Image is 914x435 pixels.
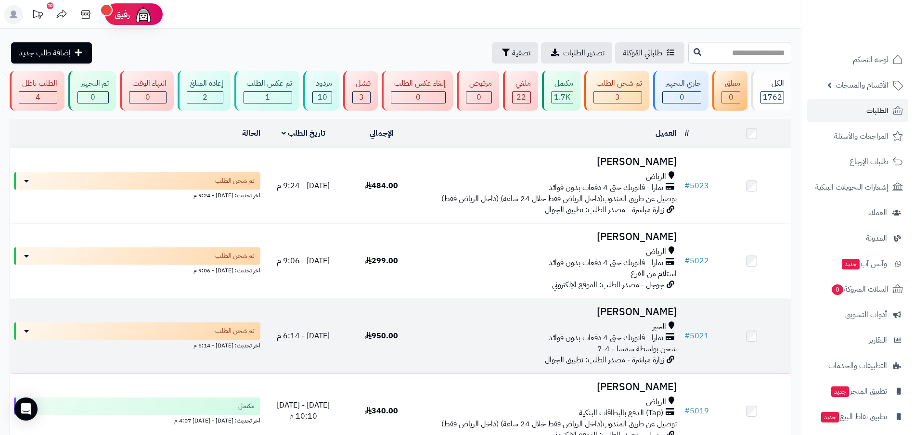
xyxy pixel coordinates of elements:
span: جديد [821,412,839,422]
span: [DATE] - 9:06 م [277,255,330,267]
div: مردود [312,78,332,89]
a: مردود 10 [301,71,341,111]
div: جاري التجهيز [662,78,701,89]
div: 0 [391,92,445,103]
a: #5019 [684,405,709,417]
span: [DATE] - [DATE] 10:10 م [277,399,330,422]
div: 0 [466,92,491,103]
div: فشل [352,78,371,89]
a: وآتس آبجديد [807,252,908,275]
div: تم عكس الطلب [244,78,293,89]
a: العملاء [807,201,908,224]
h3: [PERSON_NAME] [425,307,677,318]
a: #5023 [684,180,709,192]
span: 484.00 [365,180,398,192]
a: تم التجهيز 0 [66,71,118,111]
div: ملغي [512,78,531,89]
span: تمارا - فاتورتك حتى 4 دفعات بدون فوائد [549,333,663,344]
div: 3 [594,92,642,103]
span: الرياض [646,171,666,182]
a: #5021 [684,330,709,342]
h3: [PERSON_NAME] [425,231,677,243]
a: مكتمل 1.7K [540,71,582,111]
a: العميل [656,128,677,139]
span: # [684,405,690,417]
span: شحن بواسطة سمسا - 4-7 [597,343,677,355]
div: إعادة المبلغ [187,78,223,89]
a: إعادة المبلغ 2 [176,71,232,111]
div: اخر تحديث: [DATE] - 9:24 م [14,190,260,200]
span: طلبات الإرجاع [850,155,888,168]
div: 22 [513,92,530,103]
div: معلق [721,78,740,89]
a: معلق 0 [710,71,749,111]
a: الإجمالي [370,128,394,139]
div: 3 [353,92,370,103]
h3: [PERSON_NAME] [425,382,677,393]
a: ملغي 22 [501,71,540,111]
img: logo-2.png [849,27,905,47]
span: # [684,255,690,267]
div: 0 [722,92,740,103]
span: (Tap) الدفع بالبطاقات البنكية [579,408,663,419]
span: 340.00 [365,405,398,417]
span: الخبر [653,321,666,333]
span: 0 [145,91,150,103]
a: تطبيق نقاط البيعجديد [807,405,908,428]
a: الطلبات [807,99,908,122]
a: مرفوض 0 [455,71,501,111]
div: الطلب باطل [19,78,57,89]
span: إضافة طلب جديد [19,47,71,59]
a: المراجعات والأسئلة [807,125,908,148]
span: 2 [203,91,207,103]
span: العملاء [868,206,887,219]
div: 0 [663,92,701,103]
span: استلام من الفرع [631,268,677,280]
span: تصدير الطلبات [563,47,605,59]
a: تم شحن الطلب 3 [582,71,652,111]
div: مرفوض [466,78,492,89]
span: تطبيق المتجر [830,384,887,398]
div: إلغاء عكس الطلب [391,78,446,89]
span: 4 [36,91,40,103]
a: انتهاء الوقت 0 [118,71,176,111]
a: طلبات الإرجاع [807,150,908,173]
div: تم التجهيز [77,78,109,89]
span: 0 [729,91,734,103]
span: تمارا - فاتورتك حتى 4 دفعات بدون فوائد [549,257,663,269]
a: أدوات التسويق [807,303,908,326]
div: انتهاء الوقت [129,78,167,89]
span: تصفية [512,47,530,59]
span: 950.00 [365,330,398,342]
div: 2 [187,92,223,103]
span: 1.7K [554,91,570,103]
a: # [684,128,689,139]
a: تطبيق المتجرجديد [807,380,908,403]
div: 10 [313,92,332,103]
a: إلغاء عكس الطلب 0 [380,71,455,111]
span: التقارير [869,333,887,347]
span: الأقسام والمنتجات [836,78,888,92]
span: 3 [615,91,620,103]
span: 0 [90,91,95,103]
a: التقارير [807,329,908,352]
span: جديد [831,386,849,397]
span: لوحة التحكم [853,53,888,66]
button: تصفية [492,42,538,64]
span: زيارة مباشرة - مصدر الطلب: تطبيق الجوال [545,204,664,216]
span: 299.00 [365,255,398,267]
span: 1 [265,91,270,103]
h3: [PERSON_NAME] [425,156,677,167]
div: اخر تحديث: [DATE] - 6:14 م [14,340,260,350]
span: إشعارات التحويلات البنكية [815,180,888,194]
a: طلباتي المُوكلة [615,42,684,64]
span: أدوات التسويق [845,308,887,321]
span: 0 [416,91,421,103]
span: تطبيق نقاط البيع [820,410,887,423]
span: المراجعات والأسئلة [834,129,888,143]
div: 1 [244,92,292,103]
a: إضافة طلب جديد [11,42,92,64]
a: تصدير الطلبات [541,42,612,64]
span: تم شحن الطلب [215,326,255,336]
span: تمارا - فاتورتك حتى 4 دفعات بدون فوائد [549,182,663,193]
